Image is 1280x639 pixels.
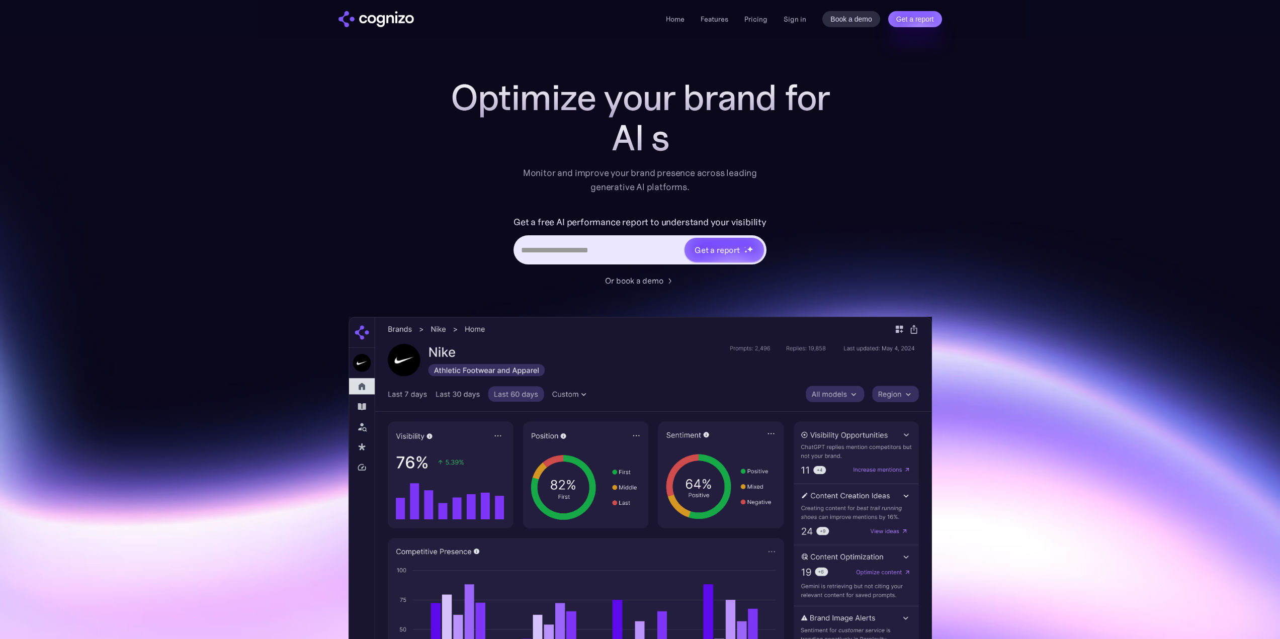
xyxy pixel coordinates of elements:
div: Monitor and improve your brand presence across leading generative AI platforms. [517,166,764,194]
div: AI s [439,118,841,158]
a: Home [666,15,685,24]
a: Pricing [744,15,767,24]
a: Book a demo [822,11,880,27]
a: Features [701,15,728,24]
div: Get a report [695,244,740,256]
img: star [744,250,748,253]
img: star [747,246,753,252]
a: Get a report [888,11,942,27]
a: Sign in [784,13,806,25]
div: Or book a demo [605,275,663,287]
a: Get a reportstarstarstar [684,237,765,263]
h1: Optimize your brand for [439,77,841,118]
img: cognizo logo [338,11,414,27]
img: star [744,246,746,248]
a: home [338,11,414,27]
form: Hero URL Input Form [514,214,766,269]
a: Or book a demo [605,275,675,287]
label: Get a free AI performance report to understand your visibility [514,214,766,230]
